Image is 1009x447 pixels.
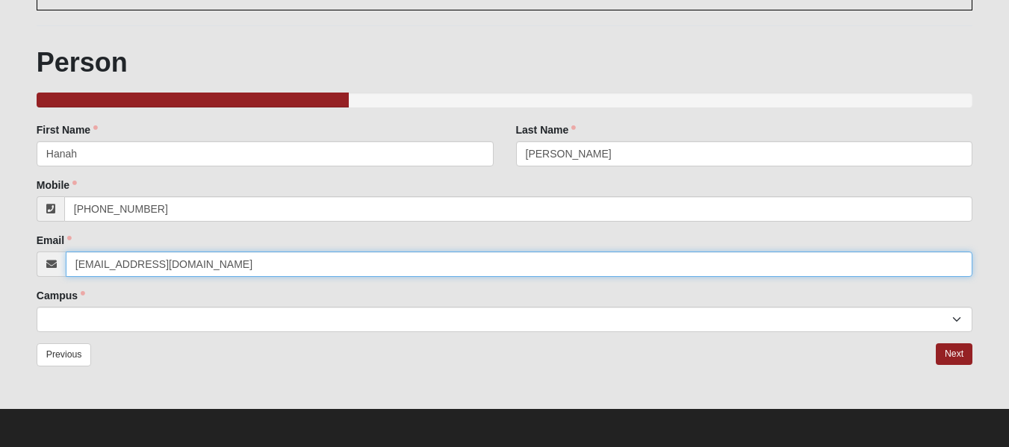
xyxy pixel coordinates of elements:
[516,122,577,137] label: Last Name
[37,122,98,137] label: First Name
[936,343,972,365] a: Next
[37,288,85,303] label: Campus
[37,343,92,366] a: Previous
[37,178,77,193] label: Mobile
[37,46,972,78] h1: Person
[37,233,72,248] label: Email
